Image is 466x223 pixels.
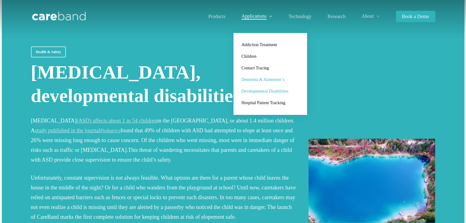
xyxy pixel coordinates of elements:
[31,118,295,133] span: in the [GEOGRAPHIC_DATA], or about 1.4 million children. A
[289,14,312,19] a: Technology
[240,39,301,51] a: Addiction Treatment
[35,127,100,133] span: study published in the journal
[35,127,121,133] a: study published in the journalPediatrics
[402,14,429,19] span: Book a Demo
[241,89,288,93] span: Developmental Disabilities
[240,51,301,62] a: Children
[241,77,284,82] span: Dementia & Alzheimer’s
[362,13,374,19] span: About
[31,127,294,163] span: found that 49% of children with ASD had attempted to elope at least once and 26% were missing lon...
[241,14,273,19] a: Applications
[31,60,297,108] h1: [MEDICAL_DATA], developmental disabilities
[240,62,301,74] a: Contact Tracing
[241,42,277,47] span: Addiction Treatment
[36,49,61,55] span: Health & Safety
[100,128,120,133] span: Pediatrics
[396,14,435,19] a: Book a Demo
[77,118,157,124] a: (ASD) affects about 1 in 54 children
[241,13,267,19] span: Applications
[240,97,301,109] a: Hospital Patient Tracking
[31,175,296,220] span: Unfortunately, constant supervision is not always feasible. What options are there for a parent w...
[241,66,269,70] span: Contact Tracing
[241,101,285,105] span: Hospital Patient Tracking
[241,54,256,59] span: Children
[208,14,225,19] a: Products
[31,118,77,124] span: [MEDICAL_DATA]
[362,14,380,19] a: About
[240,86,301,97] a: Developmental Disabilities
[328,14,346,19] a: Research
[31,46,66,57] a: Health & Safety
[240,74,301,86] a: Dementia & Alzheimer’s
